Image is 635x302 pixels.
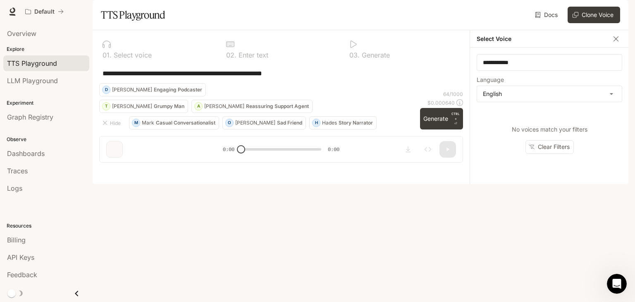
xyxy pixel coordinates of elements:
h1: TTS Playground [101,7,165,23]
button: A[PERSON_NAME]Reassuring Support Agent [191,100,313,113]
button: Clear Filters [525,140,574,154]
p: [PERSON_NAME] [112,87,152,92]
p: Casual Conversationalist [156,120,215,125]
p: Language [477,77,504,83]
div: O [226,116,233,129]
div: T [103,100,110,113]
p: Hades [322,120,337,125]
p: Sad Friend [277,120,302,125]
p: Generate [360,52,390,58]
div: M [132,116,140,129]
p: 0 3 . [349,52,360,58]
p: 0 1 . [103,52,112,58]
p: Select voice [112,52,152,58]
p: ⏎ [451,111,460,126]
p: Enter text [236,52,268,58]
div: H [313,116,320,129]
button: T[PERSON_NAME]Grumpy Man [99,100,188,113]
button: Clone Voice [568,7,620,23]
button: MMarkCasual Conversationalist [129,116,219,129]
p: Grumpy Man [154,104,184,109]
div: D [103,83,110,96]
div: A [195,100,202,113]
a: Docs [533,7,561,23]
p: [PERSON_NAME] [204,104,244,109]
p: Default [34,8,55,15]
p: No voices match your filters [512,125,587,134]
button: O[PERSON_NAME]Sad Friend [222,116,306,129]
button: All workspaces [21,3,67,20]
p: CTRL + [451,111,460,121]
div: English [477,86,622,102]
p: Story Narrator [339,120,373,125]
button: GenerateCTRL +⏎ [420,108,463,129]
p: Mark [142,120,154,125]
p: [PERSON_NAME] [235,120,275,125]
p: $ 0.000640 [427,99,455,106]
p: Reassuring Support Agent [246,104,309,109]
p: Engaging Podcaster [154,87,202,92]
p: 0 2 . [226,52,236,58]
button: HHadesStory Narrator [309,116,377,129]
button: Hide [99,116,126,129]
iframe: Intercom live chat [607,274,627,294]
p: 64 / 1000 [443,91,463,98]
p: [PERSON_NAME] [112,104,152,109]
button: D[PERSON_NAME]Engaging Podcaster [99,83,206,96]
